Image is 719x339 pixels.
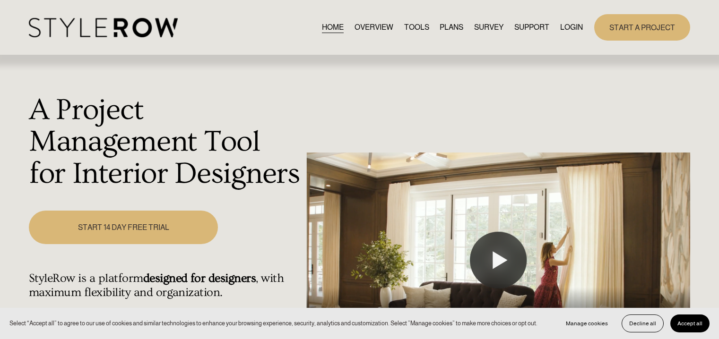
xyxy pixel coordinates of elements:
[470,232,527,288] button: Play
[622,314,664,332] button: Decline all
[514,21,549,34] a: folder dropdown
[566,320,608,327] span: Manage cookies
[629,320,656,327] span: Decline all
[474,21,503,34] a: SURVEY
[677,320,702,327] span: Accept all
[9,319,537,328] p: Select “Accept all” to agree to our use of cookies and similar technologies to enhance your brows...
[514,22,549,33] span: SUPPORT
[560,21,583,34] a: LOGIN
[29,271,302,300] h4: StyleRow is a platform , with maximum flexibility and organization.
[559,314,615,332] button: Manage cookies
[143,271,256,285] strong: designed for designers
[355,21,393,34] a: OVERVIEW
[29,94,302,190] h1: A Project Management Tool for Interior Designers
[594,14,690,40] a: START A PROJECT
[29,18,178,37] img: StyleRow
[440,21,463,34] a: PLANS
[670,314,710,332] button: Accept all
[404,21,429,34] a: TOOLS
[29,211,218,244] a: START 14 DAY FREE TRIAL
[322,21,344,34] a: HOME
